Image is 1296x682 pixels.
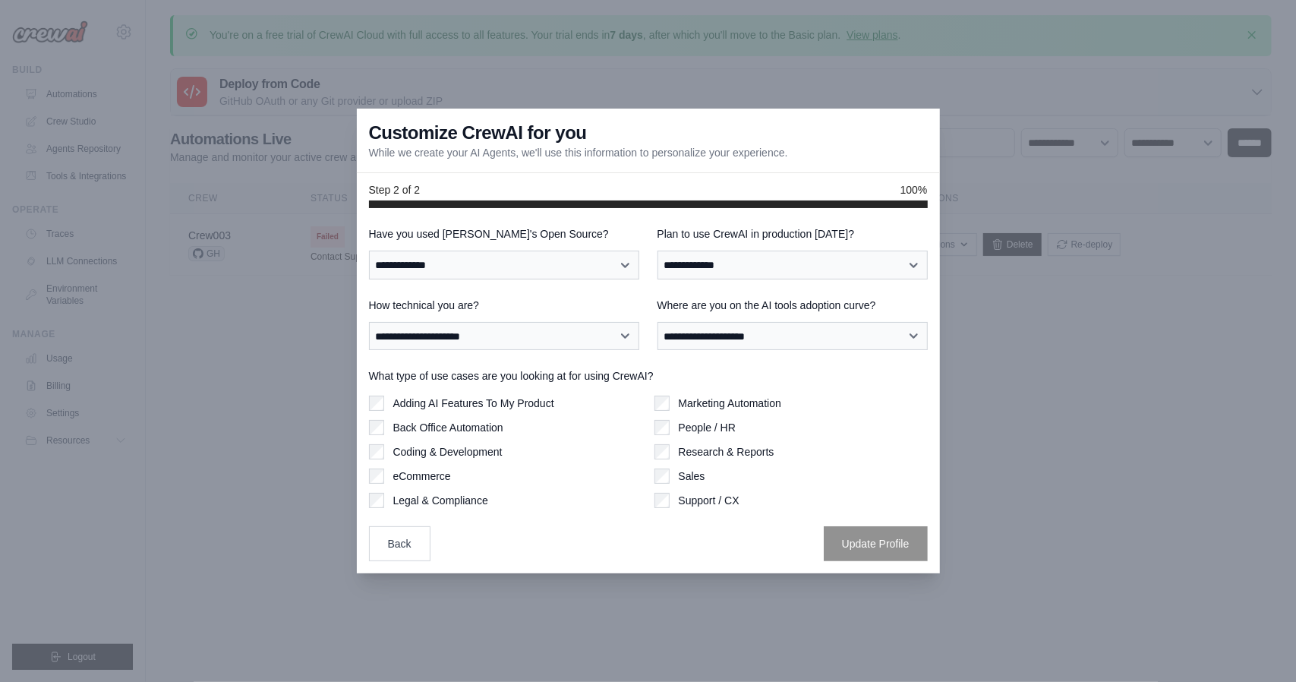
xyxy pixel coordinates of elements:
[393,469,451,484] label: eCommerce
[657,226,928,242] label: Plan to use CrewAI in production [DATE]?
[679,493,739,508] label: Support / CX
[369,145,788,160] p: While we create your AI Agents, we'll use this information to personalize your experience.
[393,493,488,508] label: Legal & Compliance
[393,420,503,435] label: Back Office Automation
[657,298,928,313] label: Where are you on the AI tools adoption curve?
[369,526,430,561] button: Back
[393,396,554,411] label: Adding AI Features To My Product
[369,298,639,313] label: How technical you are?
[369,182,421,197] span: Step 2 of 2
[679,444,774,459] label: Research & Reports
[679,396,781,411] label: Marketing Automation
[900,182,928,197] span: 100%
[393,444,503,459] label: Coding & Development
[369,368,928,384] label: What type of use cases are you looking at for using CrewAI?
[679,469,705,484] label: Sales
[679,420,736,435] label: People / HR
[369,121,587,145] h3: Customize CrewAI for you
[824,526,928,561] button: Update Profile
[369,226,639,242] label: Have you used [PERSON_NAME]'s Open Source?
